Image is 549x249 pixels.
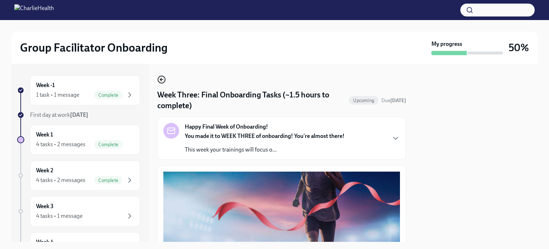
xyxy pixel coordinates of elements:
h4: Week Three: Final Onboarding Tasks (~1.5 hours to complete) [157,90,346,111]
div: 4 tasks • 2 messages [36,176,85,184]
strong: My progress [431,40,462,48]
div: 4 tasks • 2 messages [36,140,85,148]
img: CharlieHealth [14,4,54,16]
h6: Week 3 [36,202,54,210]
span: Complete [94,92,123,98]
strong: [DATE] [70,111,88,118]
span: First day at work [30,111,88,118]
div: 1 task • 1 message [36,91,79,99]
h6: Week -1 [36,81,55,89]
a: Week 24 tasks • 2 messagesComplete [17,161,140,191]
h2: Group Facilitator Onboarding [20,40,168,55]
a: First day at work[DATE] [17,111,140,119]
span: Complete [94,142,123,147]
span: September 6th, 2025 10:00 [381,97,406,104]
a: Week 14 tasks • 2 messagesComplete [17,125,140,155]
div: 4 tasks • 1 message [36,212,83,220]
a: Week -11 task • 1 messageComplete [17,75,140,105]
p: This week your trainings will focus o... [185,146,345,154]
h3: 50% [509,41,529,54]
span: Due [381,97,406,104]
strong: [DATE] [390,97,406,104]
a: Week 34 tasks • 1 message [17,196,140,226]
span: Complete [94,178,123,183]
h6: Week 4 [36,238,54,246]
span: Upcoming [349,98,379,103]
h6: Week 1 [36,131,53,139]
h6: Week 2 [36,167,53,174]
strong: Happy Final Week of Onboarding! [185,123,268,131]
strong: You made it to WEEK THREE of onboarding! You're almost there! [185,133,345,139]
